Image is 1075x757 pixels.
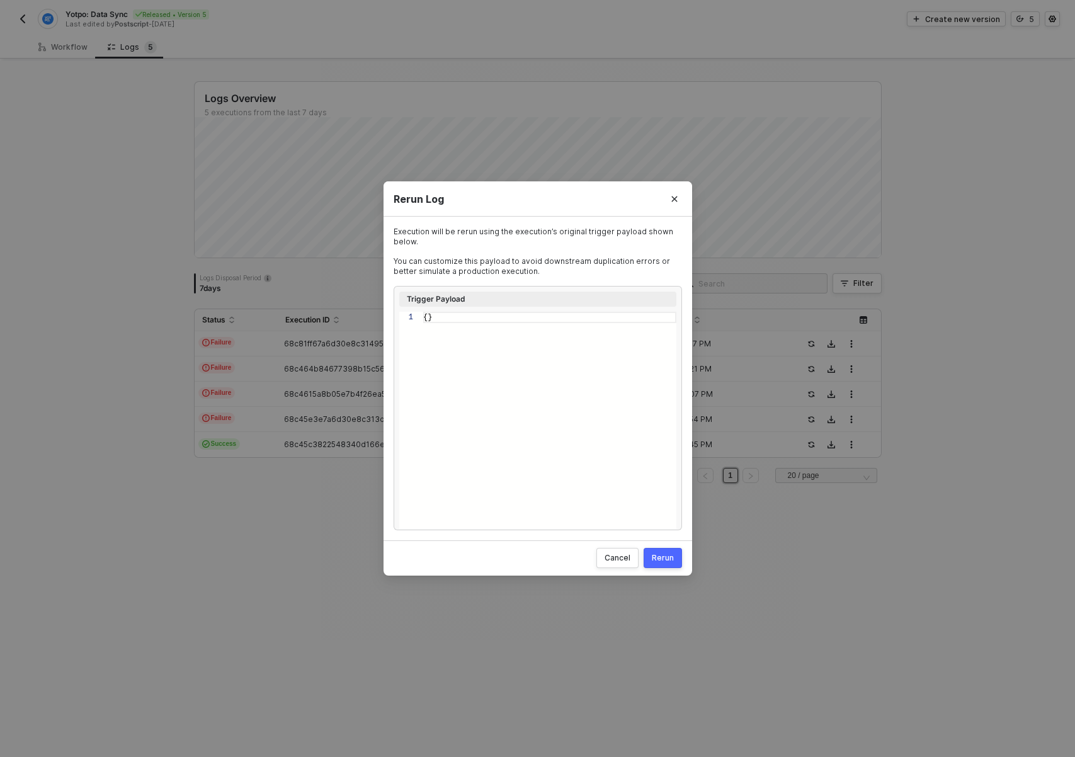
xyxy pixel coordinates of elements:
[394,193,682,206] div: Rerun Log
[399,312,413,323] div: 1
[394,227,682,246] div: Execution will be rerun using the execution’s original trigger payload shown below.
[394,256,682,276] div: You can customize this payload to avoid downstream duplication errors or better simulate a produc...
[605,553,630,563] div: Cancel
[644,548,682,568] button: Rerun
[423,312,424,323] textarea: Editor content;Press Alt+F1 for Accessibility Options.
[652,553,674,563] div: Rerun
[399,292,676,307] div: Trigger Payload
[596,548,639,568] button: Cancel
[657,181,692,217] button: Close
[423,313,432,322] span: {}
